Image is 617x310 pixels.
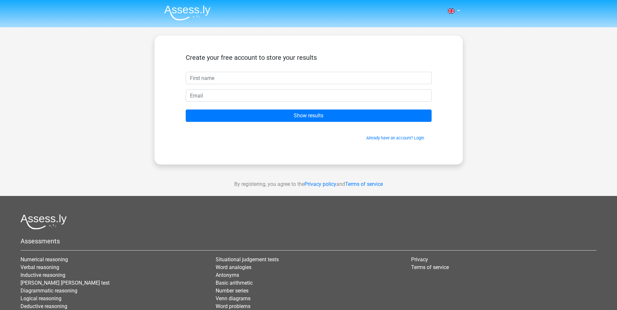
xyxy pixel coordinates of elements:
a: Word problems [216,303,250,309]
a: Numerical reasoning [20,256,68,263]
a: Deductive reasoning [20,303,67,309]
a: Word analogies [216,264,251,270]
a: Venn diagrams [216,295,250,302]
a: Antonyms [216,272,239,278]
img: Assessly logo [20,214,67,229]
a: Privacy [411,256,428,263]
input: Show results [186,110,432,122]
a: Terms of service [411,264,449,270]
a: Diagrammatic reasoning [20,288,77,294]
a: [PERSON_NAME] [PERSON_NAME] test [20,280,110,286]
a: Situational judgement tests [216,256,279,263]
a: Logical reasoning [20,295,61,302]
a: Verbal reasoning [20,264,59,270]
a: Basic arithmetic [216,280,253,286]
a: Terms of service [345,181,383,187]
a: Already have an account? Login [366,136,424,140]
a: Privacy policy [304,181,336,187]
h5: Assessments [20,237,597,245]
input: Email [186,89,432,102]
img: Assessly [164,5,210,20]
a: Number series [216,288,248,294]
input: First name [186,72,432,84]
a: Inductive reasoning [20,272,65,278]
h5: Create your free account to store your results [186,54,432,61]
